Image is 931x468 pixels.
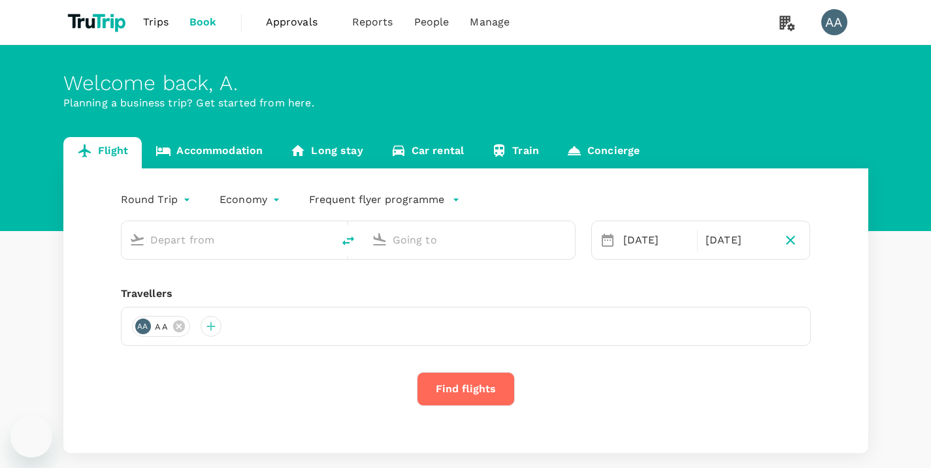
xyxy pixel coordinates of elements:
button: delete [333,225,364,257]
button: Frequent flyer programme [309,192,460,208]
span: Manage [470,14,510,30]
button: Find flights [417,372,515,406]
img: TruTrip logo [63,8,133,37]
a: Long stay [276,137,376,168]
div: AAA a [132,316,190,337]
div: Welcome back , A . [63,71,868,95]
p: Planning a business trip? Get started from here. [63,95,868,111]
button: Open [566,238,568,241]
span: Reports [352,14,393,30]
a: Accommodation [142,137,276,168]
input: Depart from [150,230,305,250]
div: Round Trip [121,189,194,210]
span: Trips [143,14,169,30]
span: People [414,14,449,30]
div: [DATE] [700,227,777,253]
div: [DATE] [618,227,694,253]
div: Economy [220,189,283,210]
p: Frequent flyer programme [309,192,444,208]
div: AA [821,9,847,35]
span: Book [189,14,217,30]
a: Car rental [377,137,478,168]
button: Open [323,238,326,241]
a: Train [478,137,553,168]
div: Travellers [121,286,811,302]
span: A a [147,320,176,334]
a: Concierge [553,137,653,168]
a: Flight [63,137,142,168]
input: Going to [393,230,547,250]
div: AA [135,319,151,334]
iframe: Button to launch messaging window [10,416,52,458]
span: Approvals [266,14,331,30]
